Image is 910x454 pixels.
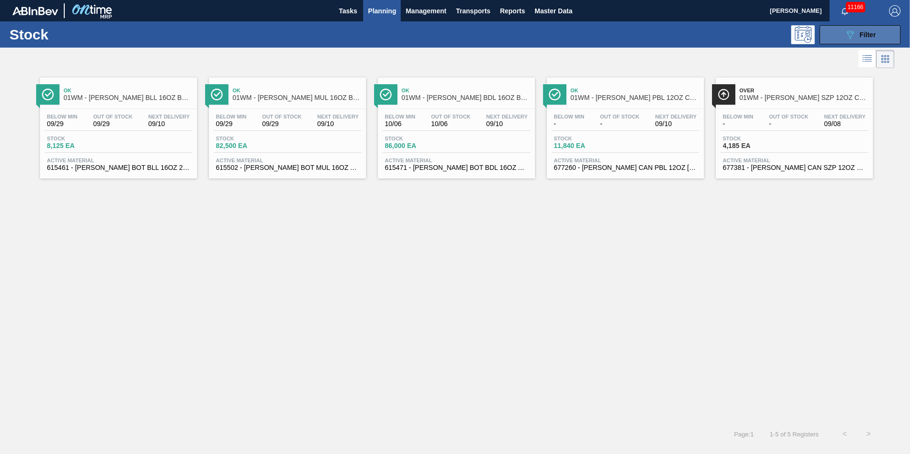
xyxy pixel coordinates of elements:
span: Active Material [723,158,866,163]
span: 01WM - CARR MUL 16OZ BOT AL BOT 12/16 AB [233,94,361,101]
span: Filter [860,31,876,39]
span: 10/06 [431,120,471,128]
span: 82,500 EA [216,142,283,149]
span: Active Material [47,158,190,163]
span: Next Delivery [486,114,528,119]
span: Active Material [554,158,697,163]
span: Ok [64,88,192,93]
span: 11166 [846,2,865,12]
span: 01WM - CARR BDL 16OZ BOT AL BOT 12/16 [402,94,530,101]
span: 09/10 [148,120,190,128]
div: Programming: no user selected [791,25,815,44]
span: 615461 - CARR BOT BLL 16OZ 2025 VBI AL BOT 8/16 A [47,164,190,171]
span: - [723,120,753,128]
span: Next Delivery [655,114,697,119]
span: 10/06 [385,120,415,128]
span: 09/29 [47,120,78,128]
span: Out Of Stock [769,114,809,119]
span: Next Delivery [824,114,866,119]
button: < [833,422,857,446]
span: Page : 1 [734,431,753,438]
span: Stock [47,136,114,141]
div: Card Vision [876,50,894,68]
img: Ícone [211,89,223,100]
span: 01WM - CARR BLL 16OZ BOT AL BOT 8/16 AB RECLOSEABLE [64,94,192,101]
span: 01WM - CARR PBL 12OZ CAN 12/12 CAN PK [571,94,699,101]
span: Management [406,5,446,17]
span: 4,185 EA [723,142,790,149]
span: 09/29 [262,120,302,128]
span: Transports [456,5,490,17]
span: Ok [571,88,699,93]
span: 09/29 [93,120,133,128]
span: Reports [500,5,525,17]
span: Stock [216,136,283,141]
a: ÍconeOk01WM - [PERSON_NAME] BDL 16OZ BOT AL BOT 12/16Below Min10/06Out Of Stock10/06Next Delivery... [371,70,540,178]
button: > [857,422,880,446]
span: - [769,120,809,128]
span: Below Min [385,114,415,119]
a: ÍconeOver01WM - [PERSON_NAME] SZP 12OZ CAN 12/12 CAN PKBelow Min-Out Of Stock-Next Delivery09/08S... [709,70,878,178]
img: Ícone [549,89,561,100]
span: Ok [233,88,361,93]
span: - [600,120,640,128]
span: Tasks [337,5,358,17]
span: 09/10 [655,120,697,128]
div: List Vision [859,50,876,68]
span: Below Min [216,114,247,119]
span: 09/10 [317,120,359,128]
a: ÍconeOk01WM - [PERSON_NAME] BLL 16OZ BOT AL BOT 8/16 AB RECLOSEABLEBelow Min09/29Out Of Stock09/2... [33,70,202,178]
span: Active Material [385,158,528,163]
button: Notifications [830,4,860,18]
button: Filter [820,25,900,44]
span: Over [740,88,868,93]
span: 09/08 [824,120,866,128]
span: - [554,120,584,128]
span: Active Material [216,158,359,163]
span: 677260 - CARR CAN PBL 12OZ PABST LT CAN PK 12/12 [554,164,697,171]
span: Stock [723,136,790,141]
span: 09/29 [216,120,247,128]
span: 01WM - CARR SZP 12OZ CAN 12/12 CAN PK [740,94,868,101]
span: Out Of Stock [93,114,133,119]
span: Below Min [554,114,584,119]
span: Stock [385,136,452,141]
span: Ok [402,88,530,93]
span: Master Data [534,5,572,17]
img: Ícone [380,89,392,100]
span: 1 - 5 of 5 Registers [768,431,819,438]
span: 615502 - CARR BOT MUL 16OZ AL BOT 12/16 AB 1124 B [216,164,359,171]
span: 11,840 EA [554,142,621,149]
span: 8,125 EA [47,142,114,149]
h1: Stock [10,29,152,40]
span: Below Min [47,114,78,119]
a: ÍconeOk01WM - [PERSON_NAME] MUL 16OZ BOT AL BOT 12/16 ABBelow Min09/29Out Of Stock09/29Next Deliv... [202,70,371,178]
span: 09/10 [486,120,528,128]
span: 677381 - CARR CAN SZP 12OZ PREMIUM CAN PK 12/12 L [723,164,866,171]
span: Planning [368,5,396,17]
span: Out Of Stock [600,114,640,119]
span: 86,000 EA [385,142,452,149]
span: Out Of Stock [262,114,302,119]
img: Ícone [718,89,730,100]
img: TNhmsLtSVTkK8tSr43FrP2fwEKptu5GPRR3wAAAABJRU5ErkJggg== [12,7,58,15]
span: 615471 - CARR BOT BDL 16OZ AL BOT 12/16 AB 0924 B [385,164,528,171]
span: Next Delivery [148,114,190,119]
span: Next Delivery [317,114,359,119]
a: ÍconeOk01WM - [PERSON_NAME] PBL 12OZ CAN 12/12 CAN PKBelow Min-Out Of Stock-Next Delivery09/10Sto... [540,70,709,178]
span: Out Of Stock [431,114,471,119]
img: Ícone [42,89,54,100]
span: Stock [554,136,621,141]
img: Logout [889,5,900,17]
span: Below Min [723,114,753,119]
